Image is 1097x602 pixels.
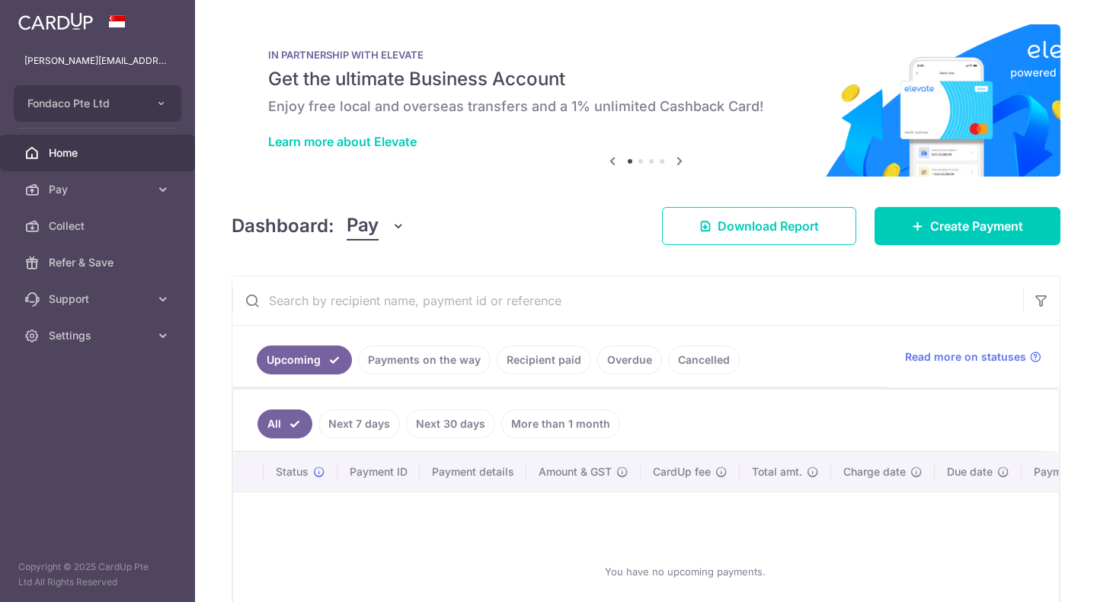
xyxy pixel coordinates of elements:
a: Download Report [662,207,856,245]
button: Pay [347,212,405,240]
span: Create Payment [930,217,1023,235]
a: More than 1 month [501,409,620,438]
p: IN PARTNERSHIP WITH ELEVATE [268,49,1024,61]
a: Payments on the way [358,346,491,374]
h6: Enjoy free local and overseas transfers and a 1% unlimited Cashback Card! [268,97,1024,116]
span: Settings [49,328,149,343]
span: Total amt. [752,464,802,479]
span: Fondaco Pte Ltd [27,96,140,111]
img: CardUp [18,12,93,30]
span: Refer & Save [49,255,149,270]
a: Recipient paid [497,346,591,374]
input: Search by recipient name, payment id or reference [232,276,1023,325]
span: Collect [49,218,149,234]
h5: Get the ultimate Business Account [268,67,1024,91]
h4: Dashboard: [232,212,334,240]
p: [PERSON_NAME][EMAIL_ADDRESS][PERSON_NAME][DOMAIN_NAME] [24,53,171,68]
span: Download Report [718,217,819,235]
span: Amount & GST [539,464,612,479]
span: Read more on statuses [905,349,1026,365]
a: Overdue [597,346,662,374]
span: Pay [347,212,379,240]
a: Next 7 days [318,409,400,438]
th: Payment ID [337,452,420,492]
a: Cancelled [668,346,740,374]
span: Home [49,145,149,161]
span: Pay [49,182,149,197]
span: Charge date [843,464,906,479]
a: All [257,409,312,438]
a: Create Payment [875,207,1060,245]
a: Upcoming [257,346,352,374]
a: Read more on statuses [905,349,1041,365]
span: CardUp fee [653,464,711,479]
span: Status [276,464,309,479]
span: Support [49,291,149,307]
span: Due date [947,464,993,479]
a: Learn more about Elevate [268,134,417,149]
img: Renovation banner [232,24,1060,177]
th: Payment details [420,452,526,492]
button: Fondaco Pte Ltd [14,85,181,122]
a: Next 30 days [406,409,495,438]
